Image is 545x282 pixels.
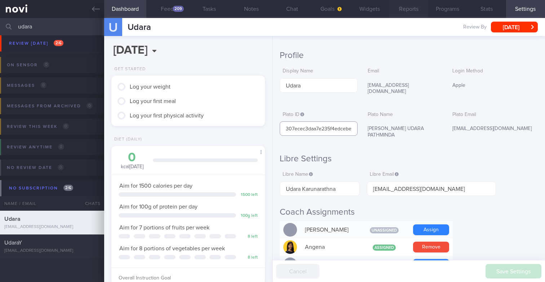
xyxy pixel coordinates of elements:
[173,6,184,12] div: 209
[449,121,538,136] div: [EMAIL_ADDRESS][DOMAIN_NAME]
[111,137,142,142] div: Diet (Daily)
[365,121,442,143] div: [PERSON_NAME] UDARA PATHMINDA
[463,24,487,31] span: Review By
[111,67,146,72] div: Get Started
[280,207,538,218] h2: Coach Assignments
[301,223,359,237] div: [PERSON_NAME]
[87,103,93,109] span: 0
[63,123,69,129] span: 0
[240,192,258,198] div: 1500 left
[301,240,359,254] div: Angena
[40,82,46,88] span: 0
[240,255,258,260] div: 8 left
[58,144,64,150] span: 0
[4,216,21,222] span: Udara
[365,78,442,99] div: [EMAIL_ADDRESS][DOMAIN_NAME]
[128,23,151,32] span: Udara
[99,14,127,41] div: U
[5,81,48,90] div: Messages
[4,224,100,230] div: [EMAIL_ADDRESS][DOMAIN_NAME]
[452,112,535,118] label: Plato Email
[370,227,399,233] span: Unassigned
[491,22,538,32] button: [DATE]
[119,204,198,210] span: Aim for 100g of protein per day
[5,60,51,70] div: On sensor
[373,245,396,251] span: Assigned
[119,183,192,189] span: Aim for 1500 calories per day
[280,50,538,61] h2: Profile
[283,68,354,75] label: Display Name
[4,248,100,254] div: [EMAIL_ADDRESS][DOMAIN_NAME]
[5,122,71,131] div: Review this week
[368,68,439,75] label: Email
[5,101,94,111] div: Messages from Archived
[370,172,399,177] span: Libre Email
[449,78,538,93] div: Apple
[240,213,258,219] div: 100 g left
[280,153,538,164] h2: Libre Settings
[4,34,22,40] span: UdaraY
[368,112,439,118] label: Plato Name
[5,142,66,152] div: Review anytime
[75,196,104,211] div: Chats
[7,183,75,193] div: No subscription
[413,224,449,235] button: Assign
[5,163,66,173] div: No review date
[58,164,64,170] span: 0
[452,68,535,75] label: Login Method
[119,151,146,164] div: 0
[119,246,225,251] span: Aim for 8 portions of vegetables per week
[4,42,100,48] div: [EMAIL_ADDRESS][DOMAIN_NAME]
[283,112,304,117] span: Plato ID
[413,242,449,252] button: Remove
[240,234,258,240] div: 8 left
[43,62,49,68] span: 0
[119,151,146,170] div: kcal [DATE]
[283,172,313,177] span: Libre Name
[119,276,171,281] span: Overall Instruction Goal
[119,225,209,230] span: Aim for 7 portions of fruits per week
[301,257,359,272] div: Baizura
[4,240,22,246] span: UdaraY
[63,185,73,191] span: 2 / 6
[413,259,449,270] button: Assign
